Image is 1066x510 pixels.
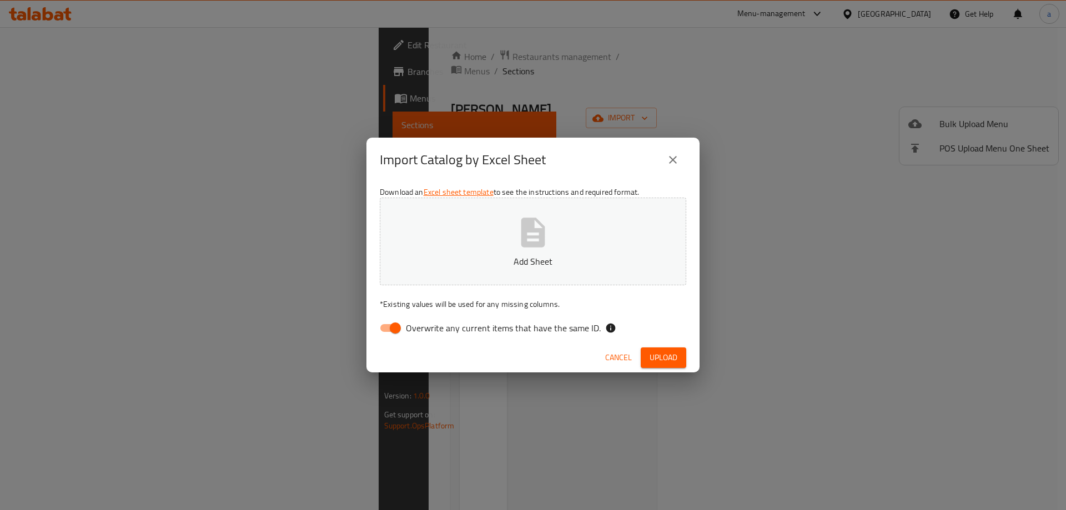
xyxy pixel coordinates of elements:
span: Overwrite any current items that have the same ID. [406,321,601,335]
div: Download an to see the instructions and required format. [366,182,700,343]
button: Add Sheet [380,198,686,285]
a: Excel sheet template [424,185,494,199]
svg: If the overwrite option isn't selected, then the items that match an existing ID will be ignored ... [605,322,616,334]
p: Add Sheet [397,255,669,268]
span: Upload [650,351,677,365]
h2: Import Catalog by Excel Sheet [380,151,546,169]
button: Cancel [601,347,636,368]
p: Existing values will be used for any missing columns. [380,299,686,310]
button: close [660,147,686,173]
span: Cancel [605,351,632,365]
button: Upload [641,347,686,368]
